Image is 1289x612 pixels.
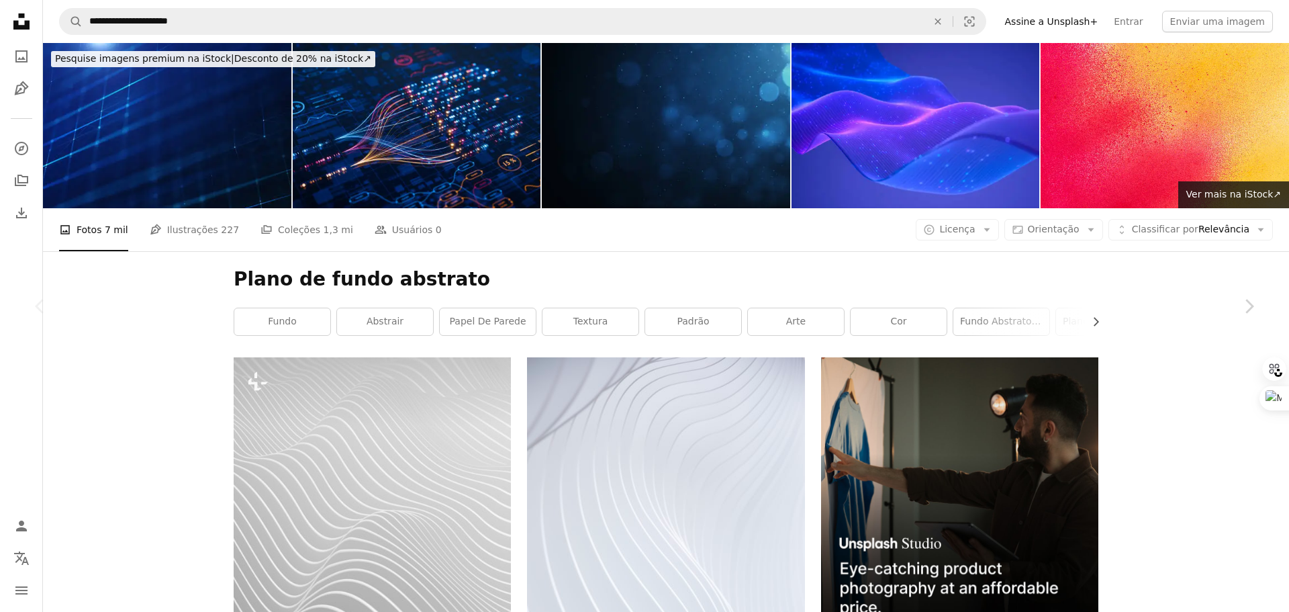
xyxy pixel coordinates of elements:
[923,9,953,34] button: Limpar
[8,513,35,539] a: Entrar / Cadastrar-se
[1108,219,1273,241] button: Classificar porRelevância
[8,200,35,226] a: Histórico de downloads
[527,560,804,572] a: um close up de uma parede branca com linhas onduladas
[1004,219,1103,241] button: Orientação
[953,9,986,34] button: Pesquisa visual
[8,167,35,194] a: Coleções
[59,8,986,35] form: Pesquise conteúdo visual em todo o site
[997,11,1106,32] a: Assine a Unsplash+
[1186,189,1281,200] span: Ver mais na iStock ↗
[55,53,371,64] span: Desconto de 20% na iStock ↗
[939,224,975,234] span: Licença
[1084,308,1098,335] button: rolar lista para a direita
[1132,224,1198,234] span: Classificar por
[851,308,947,335] a: Cor
[1162,11,1273,32] button: Enviar uma imagem
[221,222,239,237] span: 227
[60,9,83,34] button: Pesquise na Unsplash
[8,577,35,604] button: Menu
[375,208,442,251] a: Usuários 0
[55,53,234,64] span: Pesquise imagens premium na iStock |
[1208,242,1289,371] a: Próximo
[1178,181,1289,208] a: Ver mais na iStock↗
[150,208,239,251] a: Ilustrações 227
[43,43,383,75] a: Pesquise imagens premium na iStock|Desconto de 20% na iStock↗
[260,208,353,251] a: Coleções 1,3 mi
[542,43,790,208] img: Abstract Glitter Background - Bokeh, Shallow Depth Of Field, Selective Focus - Loopable
[440,308,536,335] a: papel de parede
[916,219,998,241] button: Licença
[748,308,844,335] a: arte
[293,43,541,208] img: A IA potencializa a análise de big data e os fluxos de trabalho de automação, apresentando redes ...
[436,222,442,237] span: 0
[645,308,741,335] a: padrão
[337,308,433,335] a: abstrair
[792,43,1040,208] img: Fluxo de dados fluindo futurista
[234,308,330,335] a: fundo
[1106,11,1151,32] a: Entrar
[8,43,35,70] a: Fotos
[1041,43,1289,208] img: Red and yellow spray paint background
[8,75,35,102] a: Ilustrações
[1132,223,1249,236] span: Relevância
[1056,308,1152,335] a: plano de fundo do gradiente
[234,267,1098,292] h1: Plano de fundo abstrato
[1028,224,1080,234] span: Orientação
[8,135,35,162] a: Explorar
[542,308,638,335] a: textura
[324,222,353,237] span: 1,3 mi
[234,525,511,537] a: um fundo branco abstrato com linhas onduladas
[8,545,35,572] button: Idioma
[953,308,1049,335] a: fundo abstrato azul
[43,43,291,208] img: 4K Digital Cyberspace with Particles and Digital Data Network Connections. High Speed Connection ...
